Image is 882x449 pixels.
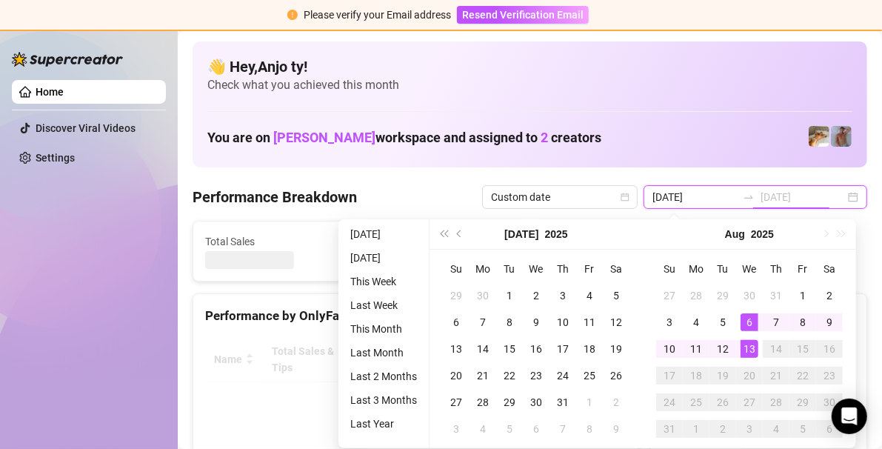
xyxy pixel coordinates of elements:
[462,9,584,21] span: Resend Verification Email
[470,362,496,389] td: 2025-07-21
[741,340,758,358] div: 13
[736,309,763,336] td: 2025-08-06
[816,309,843,336] td: 2025-08-09
[736,282,763,309] td: 2025-07-30
[470,282,496,309] td: 2025-06-30
[470,389,496,416] td: 2025-07-28
[794,420,812,438] div: 5
[761,189,845,205] input: End date
[474,367,492,385] div: 21
[581,393,598,411] div: 1
[741,393,758,411] div: 27
[549,336,576,362] td: 2025-07-17
[607,340,625,358] div: 19
[523,282,549,309] td: 2025-07-02
[767,393,785,411] div: 28
[496,416,523,442] td: 2025-08-05
[763,416,789,442] td: 2025-09-04
[683,362,709,389] td: 2025-08-18
[501,367,518,385] div: 22
[789,256,816,282] th: Fr
[501,313,518,331] div: 8
[501,393,518,411] div: 29
[576,282,603,309] td: 2025-07-04
[683,282,709,309] td: 2025-07-28
[549,362,576,389] td: 2025-07-24
[523,416,549,442] td: 2025-08-06
[549,416,576,442] td: 2025-08-07
[821,287,838,305] div: 2
[576,336,603,362] td: 2025-07-18
[683,256,709,282] th: Mo
[36,86,64,98] a: Home
[683,416,709,442] td: 2025-09-01
[549,389,576,416] td: 2025-07-31
[687,340,705,358] div: 11
[576,256,603,282] th: Fr
[714,340,732,358] div: 12
[496,389,523,416] td: 2025-07-29
[821,340,838,358] div: 16
[656,256,683,282] th: Su
[603,256,629,282] th: Sa
[714,393,732,411] div: 26
[554,420,572,438] div: 7
[207,56,852,77] h4: 👋 Hey, Anjo ty !
[443,389,470,416] td: 2025-07-27
[725,219,745,249] button: Choose a month
[714,367,732,385] div: 19
[273,130,375,145] span: [PERSON_NAME]
[447,420,465,438] div: 3
[767,340,785,358] div: 14
[687,367,705,385] div: 18
[789,389,816,416] td: 2025-08-29
[709,309,736,336] td: 2025-08-05
[789,309,816,336] td: 2025-08-08
[344,391,423,409] li: Last 3 Months
[36,122,136,134] a: Discover Viral Videos
[763,336,789,362] td: 2025-08-14
[751,219,774,249] button: Choose a year
[709,256,736,282] th: Tu
[474,313,492,331] div: 7
[527,287,545,305] div: 2
[709,362,736,389] td: 2025-08-19
[821,393,838,411] div: 30
[767,287,785,305] div: 31
[816,389,843,416] td: 2025-08-30
[789,416,816,442] td: 2025-09-05
[474,393,492,411] div: 28
[443,336,470,362] td: 2025-07-13
[683,389,709,416] td: 2025-08-25
[821,420,838,438] div: 6
[603,362,629,389] td: 2025-07-26
[581,287,598,305] div: 4
[576,416,603,442] td: 2025-08-08
[816,416,843,442] td: 2025-09-06
[789,282,816,309] td: 2025-08-01
[816,336,843,362] td: 2025-08-16
[496,256,523,282] th: Tu
[656,416,683,442] td: 2025-08-31
[656,282,683,309] td: 2025-07-27
[743,191,755,203] span: swap-right
[741,420,758,438] div: 3
[581,313,598,331] div: 11
[581,340,598,358] div: 18
[435,219,452,249] button: Last year (Control + left)
[545,219,568,249] button: Choose a year
[527,367,545,385] div: 23
[789,336,816,362] td: 2025-08-15
[470,256,496,282] th: Mo
[656,389,683,416] td: 2025-08-24
[794,367,812,385] div: 22
[554,313,572,331] div: 10
[447,313,465,331] div: 6
[549,282,576,309] td: 2025-07-03
[523,362,549,389] td: 2025-07-23
[504,219,538,249] button: Choose a month
[457,6,589,24] button: Resend Verification Email
[821,313,838,331] div: 9
[794,393,812,411] div: 29
[541,130,548,145] span: 2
